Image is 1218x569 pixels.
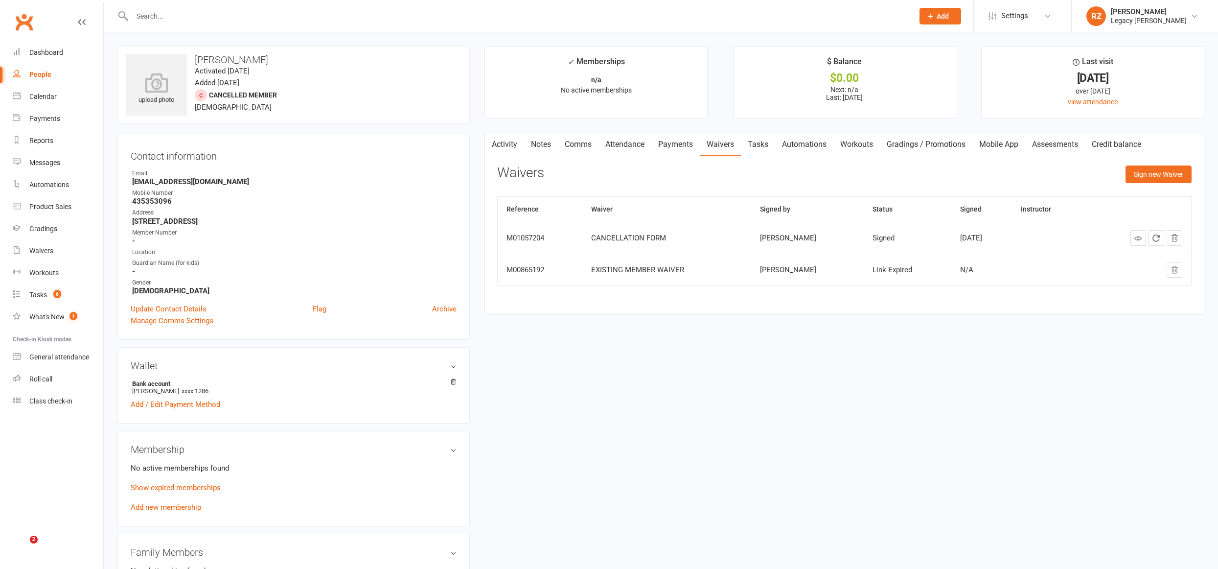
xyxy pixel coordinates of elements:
th: Instructor [1012,197,1085,222]
a: What's New1 [13,306,103,328]
div: EXISTING MEMBER WAIVER [591,266,742,274]
div: Calendar [29,93,57,100]
span: Settings [1001,5,1028,27]
a: Reports [13,130,103,152]
div: over [DATE] [990,86,1195,96]
a: Credit balance [1085,133,1148,156]
a: view attendance [1068,98,1118,106]
h3: Contact information [131,147,457,162]
div: [PERSON_NAME] [760,266,855,274]
a: Show expired memberships [131,483,221,492]
time: Activated [DATE] [195,67,250,75]
a: Add new membership [131,503,201,512]
a: Clubworx [12,10,36,34]
h3: [PERSON_NAME] [126,54,461,65]
div: Signed [873,234,942,242]
a: Archive [432,303,457,315]
a: Notes [524,133,558,156]
th: Status [864,197,951,222]
div: CANCELLATION FORM [591,234,742,242]
a: Automations [775,133,833,156]
div: Mobile Number [132,189,457,198]
span: 2 [30,536,38,544]
div: Automations [29,181,69,189]
strong: [STREET_ADDRESS] [132,217,457,226]
th: Waiver [582,197,751,222]
div: upload photo [126,73,187,105]
div: Gender [132,278,457,287]
div: Payments [29,115,60,122]
a: People [13,64,103,86]
a: General attendance kiosk mode [13,346,103,368]
div: Link Expired [873,266,942,274]
input: Search... [129,9,907,23]
a: Gradings [13,218,103,240]
a: Tasks [741,133,775,156]
div: Tasks [29,291,47,299]
div: Product Sales [29,203,71,211]
a: Mobile App [972,133,1025,156]
time: Added [DATE] [195,78,239,87]
a: Gradings / Promotions [880,133,972,156]
th: Signed [951,197,1012,222]
a: Calendar [13,86,103,108]
a: Update Contact Details [131,303,207,315]
th: Signed by [751,197,864,222]
div: Messages [29,159,60,166]
strong: 435353096 [132,197,457,206]
div: Class check-in [29,397,72,405]
strong: - [132,237,457,245]
a: Product Sales [13,196,103,218]
div: Email [132,169,457,178]
div: [PERSON_NAME] [760,234,855,242]
div: Address [132,208,457,217]
h3: Membership [131,444,457,455]
a: Manage Comms Settings [131,315,213,327]
div: N/A [960,266,1003,274]
strong: - [132,267,457,276]
strong: Bank account [132,380,452,387]
strong: [DEMOGRAPHIC_DATA] [132,286,457,295]
a: Roll call [13,368,103,390]
div: What's New [29,313,65,321]
a: Class kiosk mode [13,390,103,412]
li: [PERSON_NAME] [131,379,457,396]
span: [DEMOGRAPHIC_DATA] [195,103,272,112]
a: Automations [13,174,103,196]
a: Payments [13,108,103,130]
h3: Family Members [131,547,457,558]
div: General attendance [29,353,89,361]
div: Legacy [PERSON_NAME] [1111,16,1187,25]
h3: Wallet [131,360,457,371]
a: Workouts [13,262,103,284]
i: ✓ [568,57,574,67]
a: Tasks 6 [13,284,103,306]
div: Dashboard [29,48,63,56]
th: Reference [498,197,582,222]
div: Last visit [1073,55,1113,73]
button: Add [919,8,961,24]
div: $ Balance [827,55,862,73]
div: [DATE] [990,73,1195,83]
span: Add [937,12,949,20]
a: Flag [313,303,326,315]
div: Waivers [29,247,53,255]
div: Roll call [29,375,52,383]
a: Add / Edit Payment Method [131,399,220,410]
div: Gradings [29,225,57,233]
a: Messages [13,152,103,174]
div: Workouts [29,269,59,277]
button: Sign new Waiver [1126,166,1192,183]
span: 6 [53,290,61,298]
a: Payments [651,133,700,156]
div: $0.00 [742,73,947,83]
span: Cancelled member [209,91,277,99]
div: [PERSON_NAME] [1111,7,1187,16]
div: Location [132,248,457,257]
a: Comms [558,133,598,156]
div: Guardian Name (for kids) [132,259,457,268]
h3: Waivers [497,166,544,181]
a: Workouts [833,133,880,156]
p: Next: n/a Last: [DATE] [742,86,947,101]
a: Assessments [1025,133,1085,156]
